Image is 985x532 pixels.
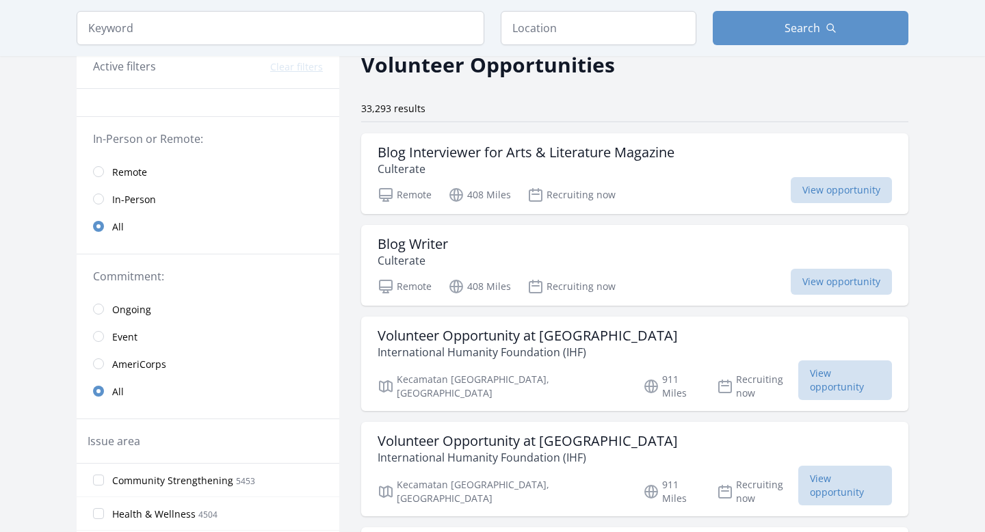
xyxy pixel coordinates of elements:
[791,177,892,203] span: View opportunity
[93,131,323,147] legend: In-Person or Remote:
[713,11,908,45] button: Search
[361,422,908,516] a: Volunteer Opportunity at [GEOGRAPHIC_DATA] International Humanity Foundation (IHF) Kecamatan [GEO...
[112,303,151,317] span: Ongoing
[791,269,892,295] span: View opportunity
[77,11,484,45] input: Keyword
[378,328,678,344] h3: Volunteer Opportunity at [GEOGRAPHIC_DATA]
[643,478,701,505] p: 911 Miles
[198,509,218,520] span: 4504
[378,252,448,269] p: Culterate
[112,507,196,521] span: Health & Wellness
[361,133,908,214] a: Blog Interviewer for Arts & Literature Magazine Culterate Remote 408 Miles Recruiting now View op...
[77,158,339,185] a: Remote
[77,377,339,405] a: All
[361,317,908,411] a: Volunteer Opportunity at [GEOGRAPHIC_DATA] International Humanity Foundation (IHF) Kecamatan [GEO...
[378,433,678,449] h3: Volunteer Opportunity at [GEOGRAPHIC_DATA]
[93,58,156,75] h3: Active filters
[236,475,255,487] span: 5453
[112,358,166,371] span: AmeriCorps
[501,11,696,45] input: Location
[93,268,323,284] legend: Commitment:
[378,344,678,360] p: International Humanity Foundation (IHF)
[717,478,798,505] p: Recruiting now
[378,278,432,295] p: Remote
[112,165,147,179] span: Remote
[77,323,339,350] a: Event
[378,187,432,203] p: Remote
[527,278,616,295] p: Recruiting now
[785,20,820,36] span: Search
[112,220,124,234] span: All
[378,144,674,161] h3: Blog Interviewer for Arts & Literature Magazine
[112,385,124,399] span: All
[88,433,140,449] legend: Issue area
[77,185,339,213] a: In-Person
[527,187,616,203] p: Recruiting now
[93,508,104,519] input: Health & Wellness 4504
[77,213,339,240] a: All
[798,466,892,505] span: View opportunity
[798,360,892,400] span: View opportunity
[448,278,511,295] p: 408 Miles
[378,236,448,252] h3: Blog Writer
[361,102,425,115] span: 33,293 results
[378,478,627,505] p: Kecamatan [GEOGRAPHIC_DATA], [GEOGRAPHIC_DATA]
[378,449,678,466] p: International Humanity Foundation (IHF)
[77,350,339,377] a: AmeriCorps
[270,60,323,74] button: Clear filters
[93,475,104,486] input: Community Strengthening 5453
[643,373,701,400] p: 911 Miles
[717,373,798,400] p: Recruiting now
[448,187,511,203] p: 408 Miles
[112,330,137,344] span: Event
[77,295,339,323] a: Ongoing
[112,474,233,488] span: Community Strengthening
[361,49,615,80] h2: Volunteer Opportunities
[361,225,908,306] a: Blog Writer Culterate Remote 408 Miles Recruiting now View opportunity
[378,161,674,177] p: Culterate
[378,373,627,400] p: Kecamatan [GEOGRAPHIC_DATA], [GEOGRAPHIC_DATA]
[112,193,156,207] span: In-Person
